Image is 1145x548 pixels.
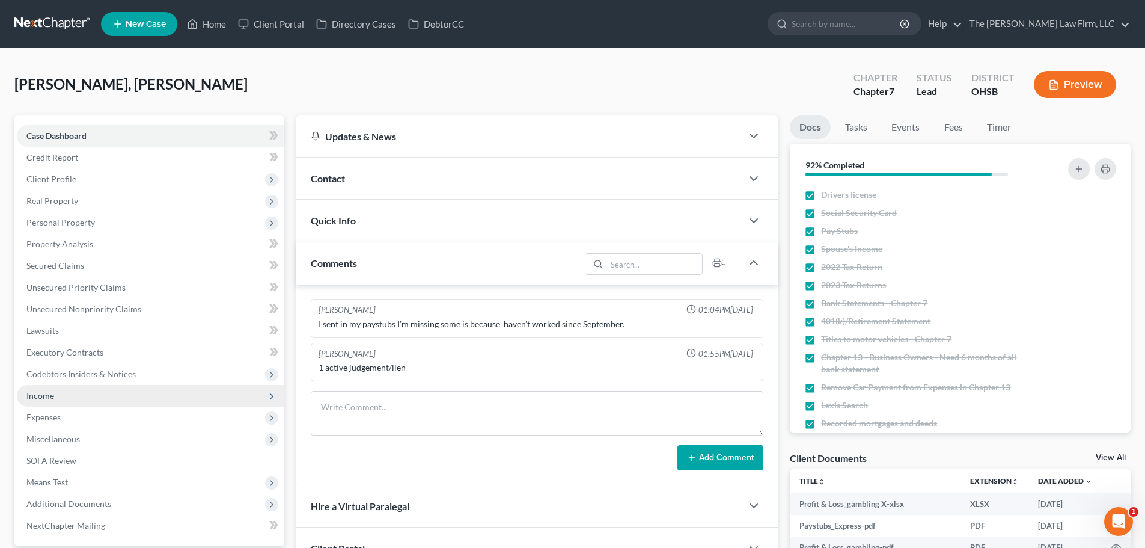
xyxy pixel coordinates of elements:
i: unfold_more [1012,478,1019,485]
a: Docs [790,115,831,139]
a: Home [181,13,232,35]
a: SOFA Review [17,450,284,472]
input: Search by name... [792,13,902,35]
div: Status [917,71,952,85]
span: Titles to motor vehicles - Chapter 7 [821,333,951,345]
span: Credit Report [26,152,78,162]
a: Tasks [835,115,877,139]
div: OHSB [971,85,1015,99]
span: 01:04PM[DATE] [698,304,753,316]
a: Fees [934,115,972,139]
a: Property Analysis [17,233,284,255]
a: Client Portal [232,13,310,35]
td: [DATE] [1028,493,1102,515]
strong: 92% Completed [805,160,864,170]
button: Add Comment [677,445,763,470]
div: [PERSON_NAME] [319,348,376,360]
div: Chapter [853,71,897,85]
span: Miscellaneous [26,434,80,444]
span: Real Property [26,195,78,206]
span: 01:55PM[DATE] [698,348,753,360]
span: Remove Car Payment from Expenses in Chapter 13 [821,381,1010,393]
span: Personal Property [26,217,95,227]
a: Help [922,13,962,35]
span: 7 [889,85,894,97]
a: Extensionunfold_more [970,476,1019,485]
span: Comments [311,257,357,269]
span: Codebtors Insiders & Notices [26,369,136,379]
span: Quick Info [311,215,356,226]
a: Case Dashboard [17,125,284,147]
a: Timer [977,115,1021,139]
a: View All [1096,454,1126,462]
span: 2023 Tax Returns [821,279,886,291]
span: Pay Stubs [821,225,858,237]
span: Contact [311,173,345,184]
a: Unsecured Priority Claims [17,277,284,298]
a: Date Added expand_more [1038,476,1092,485]
div: 1 active judgement/lien [319,362,756,374]
span: 2022 Tax Return [821,261,882,273]
span: Case Dashboard [26,131,87,141]
td: [DATE] [1028,515,1102,537]
iframe: Intercom live chat [1104,507,1133,536]
a: NextChapter Mailing [17,515,284,537]
td: Profit & Loss_gambling X-xlsx [790,493,960,515]
button: Preview [1034,71,1116,98]
span: Income [26,390,54,401]
span: Unsecured Nonpriority Claims [26,304,141,314]
span: Means Test [26,477,68,487]
span: [PERSON_NAME], [PERSON_NAME] [14,75,248,93]
span: Drivers license [821,189,876,201]
div: Updates & News [311,130,727,143]
span: Lexis Search [821,399,868,411]
i: unfold_more [818,478,825,485]
td: Paystubs_Express-pdf [790,515,960,537]
div: I sent in my paystubs I’m missing some is because haven’t worked since September. [319,318,756,330]
span: Executory Contracts [26,347,103,357]
td: PDF [960,515,1028,537]
div: [PERSON_NAME] [319,304,376,316]
a: DebtorCC [402,13,470,35]
span: Bank Statements - Chapter 7 [821,297,927,309]
span: NextChapter Mailing [26,520,105,531]
a: Titleunfold_more [799,476,825,485]
div: Chapter [853,85,897,99]
a: Credit Report [17,147,284,168]
td: XLSX [960,493,1028,515]
span: 401(k)/Retirement Statement [821,315,930,327]
a: Secured Claims [17,255,284,277]
span: Expenses [26,412,61,422]
span: Client Profile [26,174,76,184]
span: Hire a Virtual Paralegal [311,500,409,512]
span: New Case [126,20,166,29]
a: The [PERSON_NAME] Law Firm, LLC [963,13,1130,35]
span: Recorded mortgages and deeds [821,417,937,429]
a: Lawsuits [17,320,284,342]
span: Chapter 13 - Business Owners - Need 6 months of all bank statement [821,351,1035,375]
a: Executory Contracts [17,342,284,363]
div: District [971,71,1015,85]
span: SOFA Review [26,455,76,466]
span: Unsecured Priority Claims [26,282,126,292]
input: Search... [607,254,703,274]
span: Spouse's Income [821,243,882,255]
a: Unsecured Nonpriority Claims [17,298,284,320]
span: Additional Documents [26,499,111,509]
i: expand_more [1085,478,1092,485]
span: Lawsuits [26,325,59,336]
a: Events [882,115,929,139]
div: Lead [917,85,952,99]
span: 1 [1129,507,1138,517]
a: Directory Cases [310,13,402,35]
span: Property Analysis [26,239,93,249]
span: Secured Claims [26,260,84,271]
div: Client Documents [790,452,867,464]
span: Social Security Card [821,207,897,219]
